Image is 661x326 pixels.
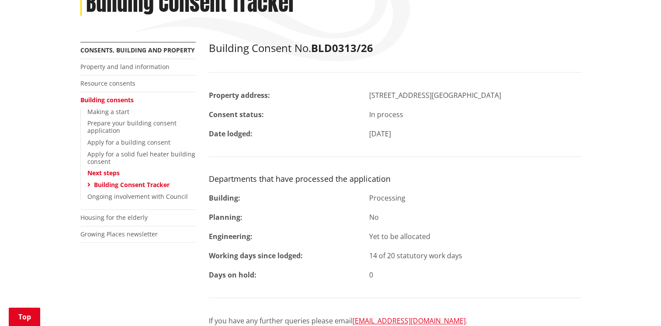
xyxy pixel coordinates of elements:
[363,270,588,280] div: 0
[87,169,120,177] a: Next steps
[209,174,581,184] h3: Departments that have processed the application
[80,79,135,87] a: Resource consents
[87,108,129,116] a: Making a start
[87,138,170,146] a: Apply for a building consent
[87,150,195,166] a: Apply for a solid fuel heater building consent​
[311,41,373,55] strong: BLD0313/26
[363,109,588,120] div: In process
[363,90,588,101] div: [STREET_ADDRESS][GEOGRAPHIC_DATA]
[363,193,588,203] div: Processing
[87,192,188,201] a: Ongoing involvement with Council
[363,128,588,139] div: [DATE]
[363,250,588,261] div: 14 of 20 statutory work days
[80,46,195,54] a: Consents, building and property
[353,316,466,326] a: [EMAIL_ADDRESS][DOMAIN_NAME]
[209,316,581,326] p: If you have any further queries please email .
[87,119,176,135] a: Prepare your building consent application
[80,62,170,71] a: Property and land information
[209,212,242,222] strong: Planning:
[80,96,134,104] a: Building consents
[209,90,270,100] strong: Property address:
[209,251,303,260] strong: Working days since lodged:
[9,308,40,326] a: Top
[209,270,256,280] strong: Days on hold:
[209,129,253,139] strong: Date lodged:
[209,42,581,55] h2: Building Consent No.
[209,193,240,203] strong: Building:
[621,289,652,321] iframe: Messenger Launcher
[363,212,588,222] div: No
[363,231,588,242] div: Yet to be allocated
[80,213,148,222] a: Housing for the elderly
[80,230,158,238] a: Growing Places newsletter
[209,232,253,241] strong: Engineering:
[94,180,170,189] a: Building Consent Tracker
[209,110,264,119] strong: Consent status:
